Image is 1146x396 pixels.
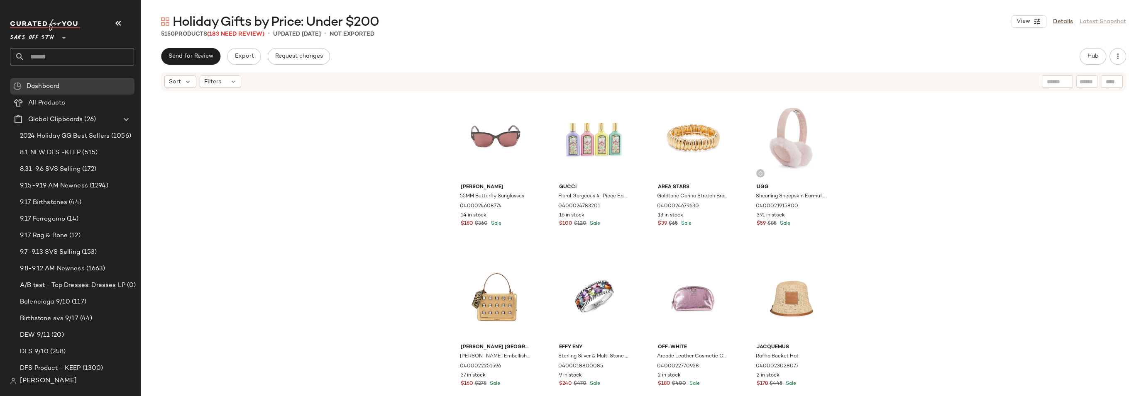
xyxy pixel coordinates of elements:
span: Holiday Gifts by Price: Under $200 [173,14,379,31]
span: 9.17 Ferragamo [20,214,65,224]
span: 13 in stock [658,212,683,219]
button: Request changes [268,48,330,65]
span: Saks OFF 5TH [10,28,54,43]
span: 2 in stock [756,372,779,379]
span: (44) [78,314,93,323]
span: 0400024608774 [460,203,502,210]
span: (183 Need Review) [207,31,264,37]
span: $59 [756,220,765,228]
span: 5150 [161,31,175,37]
span: $445 [769,380,782,388]
span: Goldtone Carina Stretch Bracelet/6" [657,193,727,200]
span: Sale [784,381,796,386]
span: [PERSON_NAME] Embellished [PERSON_NAME] [460,353,530,360]
span: DFS Product - KEEP [20,364,81,373]
span: (117) [70,297,86,307]
span: 0400022770928 [657,363,699,370]
span: Balenciaga 9/10 [20,297,70,307]
img: 0400024679630 [651,97,735,180]
span: $240 [559,380,572,388]
button: View [1012,15,1046,28]
img: svg%3e [10,378,17,384]
span: Sale [588,381,600,386]
span: $85 [767,220,776,228]
a: Details [1053,17,1073,26]
span: Sale [688,381,700,386]
span: Sale [679,221,692,226]
span: View [1016,18,1030,25]
span: Sale [588,221,600,226]
span: Global Clipboards [28,115,83,124]
span: A/B test - Top Dresses: Dresses LP [20,281,125,290]
img: 0400018800085 [552,257,636,340]
img: 0400024608774_BROWNBURGUNDY [454,97,538,180]
span: Dashboard [27,82,59,91]
span: 9.15-9.19 AM Newness [20,181,88,191]
span: Sale [488,381,500,386]
div: Products [161,30,264,39]
img: svg%3e [758,171,763,176]
span: (14) [65,214,79,224]
span: $160 [461,380,473,388]
span: Filters [204,78,221,86]
span: Shearling Sheepskin Earmuffs [755,193,826,200]
span: (12) [68,231,81,241]
span: 9.7-9.13 SVS Selling [20,248,80,257]
span: 9.17 Rag & Bone [20,231,68,241]
span: (44) [67,198,81,207]
span: $470 [574,380,586,388]
span: Birthstone svs 9/17 [20,314,78,323]
span: (1294) [88,181,108,191]
span: Sterling Silver & Multi Stone Ring [558,353,628,360]
span: 0400022251596 [460,363,501,370]
p: Not Exported [330,30,374,39]
span: Area Stars [658,184,728,191]
span: $100 [559,220,572,228]
img: svg%3e [13,82,22,90]
img: 0400022251596_GOLD [454,257,538,340]
span: Gucci [559,184,629,191]
span: Floral Gorgeous 4-Piece Eau de Parfum Set [558,193,628,200]
span: $180 [461,220,473,228]
span: Effy ENY [559,344,629,351]
img: 0400022770928_ROSE [651,257,735,340]
span: Raffia Bucket Hat [755,353,798,360]
span: Hub [1087,53,1099,60]
span: (248) [49,347,66,357]
p: updated [DATE] [273,30,321,39]
button: Send for Review [161,48,220,65]
span: 8.1 NEW DFS -KEEP [20,148,81,158]
span: Arcade Leather Cosmetic Case [657,353,727,360]
span: $278 [475,380,486,388]
span: 0400023028077 [755,363,798,370]
span: 16 in stock [559,212,584,219]
span: (515) [81,148,98,158]
span: 9.17 Birthstones [20,198,67,207]
img: 0400024783201 [552,97,636,180]
span: [PERSON_NAME] [461,184,531,191]
span: (153) [80,248,97,257]
span: 37 in stock [461,372,486,379]
span: Export [234,53,254,60]
span: DFS 9/10 [20,347,49,357]
span: DEW 9/11 [20,330,50,340]
span: Ugg [756,184,826,191]
span: 0400024679630 [657,203,699,210]
span: Sale [489,221,501,226]
span: [PERSON_NAME] [GEOGRAPHIC_DATA] [461,344,531,351]
span: Send for Review [168,53,213,60]
span: [PERSON_NAME] [20,376,77,386]
span: 2024 Holiday GG Best Sellers [20,131,110,141]
span: Request changes [275,53,323,60]
img: 0400021915800_PINKCLOUD [750,97,833,180]
span: (1056) [110,131,131,141]
span: Jacquemus [756,344,826,351]
span: All Products [28,98,65,108]
span: (1663) [85,264,105,274]
span: (26) [83,115,96,124]
span: $120 [574,220,586,228]
span: 55MM Butterfly Sunglasses [460,193,524,200]
span: (0) [125,281,136,290]
img: 0400023028077_LIGHTBROWN [750,257,833,340]
span: 0400018800085 [558,363,603,370]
